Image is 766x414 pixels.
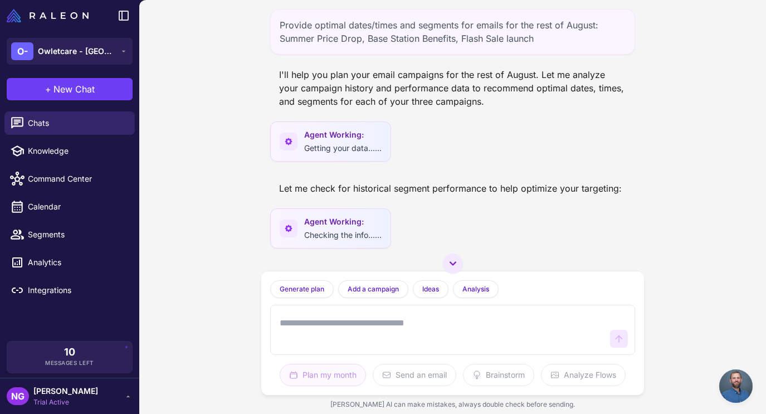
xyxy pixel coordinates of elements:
[28,228,126,241] span: Segments
[270,280,334,298] button: Generate plan
[280,284,324,294] span: Generate plan
[348,284,399,294] span: Add a campaign
[28,284,126,296] span: Integrations
[304,143,382,153] span: Getting your data......
[413,280,448,298] button: Ideas
[270,64,636,113] div: I'll help you plan your email campaigns for the rest of August. Let me analyze your campaign hist...
[4,251,135,274] a: Analytics
[541,364,626,386] button: Analyze Flows
[270,9,636,55] div: Provide optimal dates/times and segments for emails for the rest of August: Summer Price Drop, Ba...
[33,385,98,397] span: [PERSON_NAME]
[462,284,489,294] span: Analysis
[453,280,499,298] button: Analysis
[7,38,133,65] button: O-Owletcare - [GEOGRAPHIC_DATA]
[28,256,126,269] span: Analytics
[4,139,135,163] a: Knowledge
[7,387,29,405] div: NG
[4,195,135,218] a: Calendar
[304,216,382,228] span: Agent Working:
[338,280,408,298] button: Add a campaign
[7,78,133,100] button: +New Chat
[11,42,33,60] div: O-
[4,111,135,135] a: Chats
[304,230,382,240] span: Checking the info......
[7,9,89,22] img: Raleon Logo
[28,117,126,129] span: Chats
[4,279,135,302] a: Integrations
[64,347,75,357] span: 10
[463,364,534,386] button: Brainstorm
[38,45,116,57] span: Owletcare - [GEOGRAPHIC_DATA]
[719,369,753,403] a: Open chat
[261,395,645,414] div: [PERSON_NAME] AI can make mistakes, always double check before sending.
[28,201,126,213] span: Calendar
[280,364,366,386] button: Plan my month
[45,359,94,367] span: Messages Left
[304,129,382,141] span: Agent Working:
[53,82,95,96] span: New Chat
[270,177,631,199] div: Let me check for historical segment performance to help optimize your targeting:
[373,364,456,386] button: Send an email
[45,82,51,96] span: +
[4,223,135,246] a: Segments
[4,167,135,191] a: Command Center
[28,173,126,185] span: Command Center
[33,397,98,407] span: Trial Active
[422,284,439,294] span: Ideas
[28,145,126,157] span: Knowledge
